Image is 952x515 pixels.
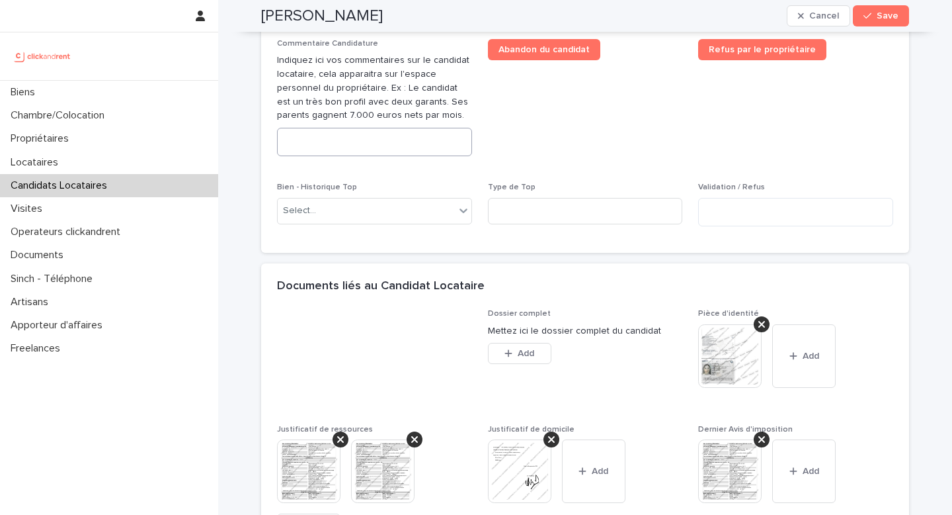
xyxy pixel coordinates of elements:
span: Pièce d'identité [698,310,759,318]
span: Commentaire Candidature [277,40,378,48]
span: Refus par le propriétaire [709,45,816,54]
span: Dernier Avis d'imposition [698,426,793,434]
span: Cancel [809,11,839,21]
button: Cancel [787,5,850,26]
p: Sinch - Téléphone [5,273,103,285]
p: Visites [5,203,53,215]
p: Chambre/Colocation [5,109,115,122]
button: Add [772,440,836,503]
span: Bien - Historique Top [277,183,357,191]
p: Mettez ici le dossier complet du candidat [488,324,683,338]
p: Propriétaires [5,132,79,145]
button: Add [562,440,625,503]
p: Indiquez ici vos commentaires sur le candidat locataire, cela apparaitra sur l'espace personnel d... [277,54,472,122]
h2: [PERSON_NAME] [261,7,383,26]
span: Add [518,349,534,358]
p: Artisans [5,296,59,308]
p: Freelances [5,342,71,355]
span: Add [803,351,819,361]
a: Abandon du candidat [488,39,600,60]
p: Operateurs clickandrent [5,226,131,238]
img: UCB0brd3T0yccxBKYDjQ [11,43,75,70]
span: Justificatif de domicile [488,426,575,434]
span: Add [592,467,608,476]
span: Justificatif de ressources [277,426,373,434]
a: Refus par le propriétaire [698,39,826,60]
span: Save [877,11,898,21]
span: Add [803,467,819,476]
span: Dossier complet [488,310,551,318]
div: Select... [283,204,316,218]
button: Add [772,324,836,388]
button: Add [488,343,551,364]
p: Apporteur d'affaires [5,319,113,332]
button: Save [853,5,909,26]
p: Biens [5,86,46,99]
p: Locataires [5,156,69,169]
span: Abandon du candidat [498,45,590,54]
span: Type de Top [488,183,535,191]
h2: Documents liés au Candidat Locataire [277,279,485,294]
span: Validation / Refus [698,183,765,191]
p: Candidats Locataires [5,179,118,192]
p: Documents [5,249,74,261]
